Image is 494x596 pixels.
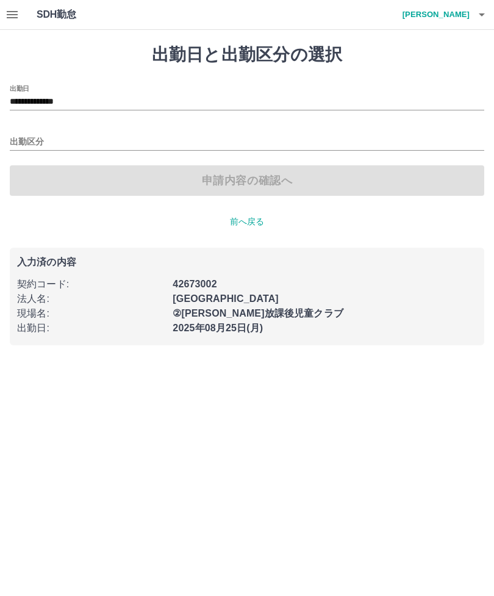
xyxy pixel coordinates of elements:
b: 42673002 [173,279,217,289]
p: 入力済の内容 [17,257,477,267]
b: ②[PERSON_NAME]放課後児童クラブ [173,308,343,318]
h1: 出勤日と出勤区分の選択 [10,45,484,65]
p: 出勤日 : [17,321,165,336]
p: 前へ戻る [10,215,484,228]
b: 2025年08月25日(月) [173,323,263,333]
b: [GEOGRAPHIC_DATA] [173,293,279,304]
p: 法人名 : [17,292,165,306]
label: 出勤日 [10,84,29,93]
p: 現場名 : [17,306,165,321]
p: 契約コード : [17,277,165,292]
